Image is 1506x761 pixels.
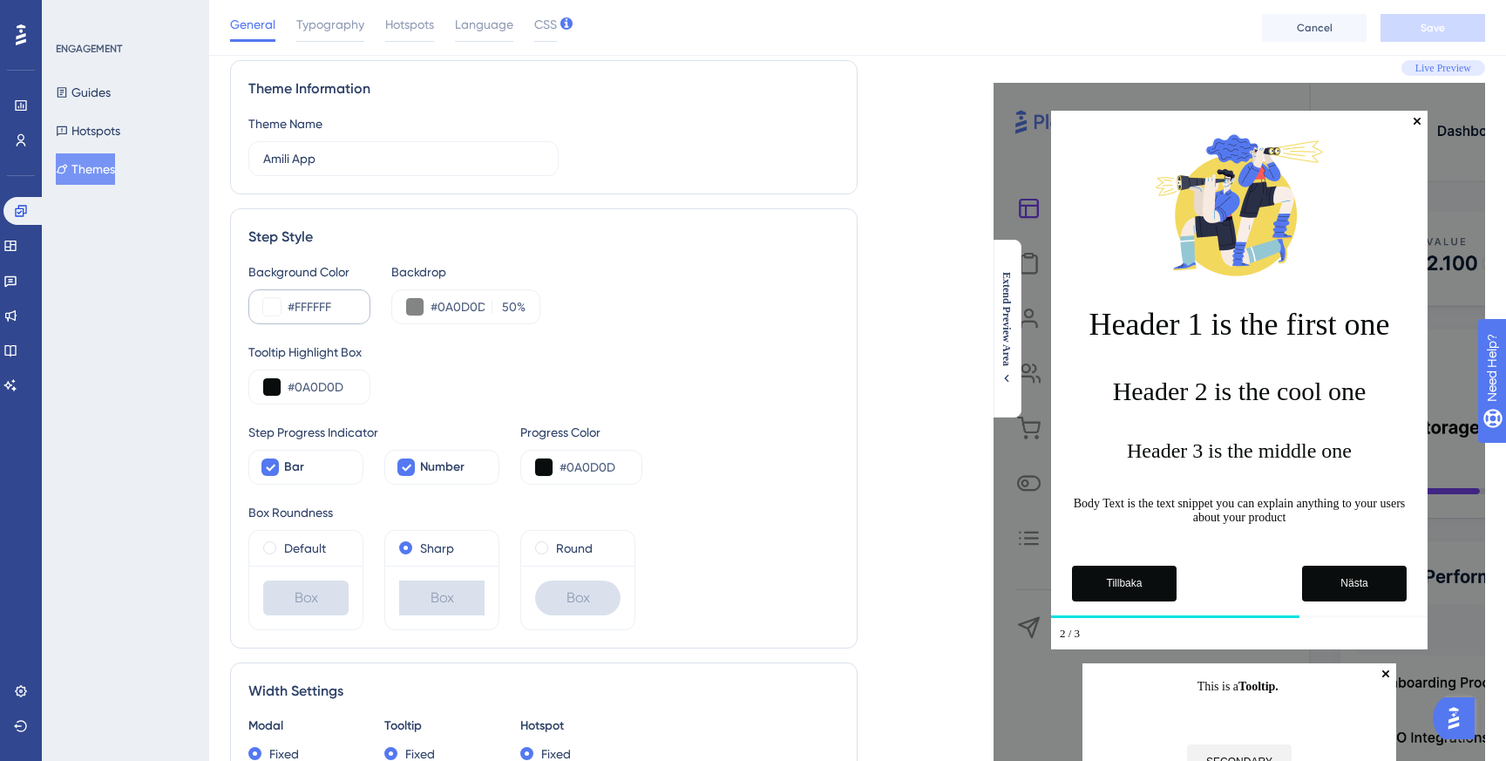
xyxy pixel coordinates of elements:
div: Box Roundness [248,502,839,523]
div: Step Style [248,227,839,248]
span: Need Help? [41,4,109,25]
div: Close Preview [1414,118,1421,125]
span: Bar [284,457,304,478]
div: ENGAGEMENT [56,42,122,56]
button: Guides [56,77,111,108]
span: Live Preview [1415,61,1471,75]
p: This is a [1096,677,1382,697]
div: Hotspot [520,716,635,737]
input: % [498,296,517,317]
label: Round [556,538,593,559]
span: Number [420,457,465,478]
button: Cancel [1262,14,1367,42]
button: Save [1380,14,1485,42]
div: Box [535,581,621,615]
p: Body Text is the text snippet you can explain anything to your users about your product [1065,497,1414,525]
iframe: UserGuiding AI Assistant Launcher [1433,692,1485,744]
label: % [492,296,526,317]
span: General [230,14,275,35]
span: Save [1421,21,1445,35]
button: Themes [56,153,115,185]
b: Tooltip. [1238,680,1279,693]
div: Close Preview [1382,670,1389,677]
div: Width Settings [248,681,839,702]
img: Modal Media [1152,118,1326,292]
input: Theme Name [263,149,544,168]
button: Previous [1072,566,1177,601]
div: Tooltip Highlight Box [248,342,839,363]
div: Background Color [248,262,370,282]
span: Cancel [1297,21,1333,35]
label: Sharp [420,538,454,559]
div: Step 2 of 3 [1060,627,1080,641]
div: Footer [1051,618,1428,649]
span: Extend Preview Area [1000,272,1014,366]
div: Modal [248,716,363,737]
span: CSS [534,14,557,35]
div: Theme Name [248,113,322,134]
h3: Header 3 is the middle one [1065,439,1414,463]
div: Tooltip [384,716,499,737]
span: Typography [296,14,364,35]
h2: Header 2 is the cool one [1065,377,1414,406]
div: Backdrop [391,262,540,282]
label: Default [284,538,326,559]
button: Next [1302,566,1407,601]
span: Hotspots [385,14,434,35]
div: Step Progress Indicator [248,422,499,443]
button: Hotspots [56,115,120,146]
span: Language [455,14,513,35]
div: Box [263,581,349,615]
div: Progress Color [520,422,642,443]
div: Theme Information [248,78,839,99]
div: Box [399,581,485,615]
h1: Header 1 is the first one [1065,306,1414,343]
button: Extend Preview Area [993,272,1021,385]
